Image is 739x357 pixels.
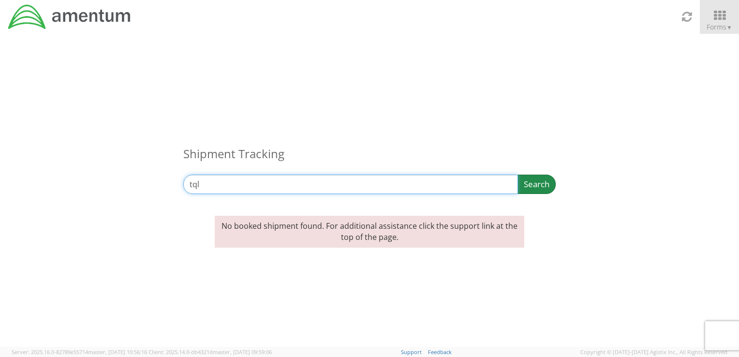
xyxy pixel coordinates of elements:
[7,3,132,30] img: dyn-intl-logo-049831509241104b2a82.png
[213,348,272,356] span: master, [DATE] 09:59:06
[183,175,518,194] input: Enter the Reference Number, Pro Number, Bill of Lading, or Agistix Number (at least 4 chars)
[148,348,272,356] span: Client: 2025.14.0-db4321d
[428,348,452,356] a: Feedback
[401,348,422,356] a: Support
[12,348,147,356] span: Server: 2025.16.0-82789e55714
[726,23,732,31] span: ▼
[580,348,727,356] span: Copyright © [DATE]-[DATE] Agistix Inc., All Rights Reserved
[88,348,147,356] span: master, [DATE] 10:56:16
[517,175,556,194] button: Search
[183,133,556,175] h3: Shipment Tracking
[707,22,732,31] span: Forms
[215,216,524,248] p: No booked shipment found. For additional assistance click the support link at the top of the page.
